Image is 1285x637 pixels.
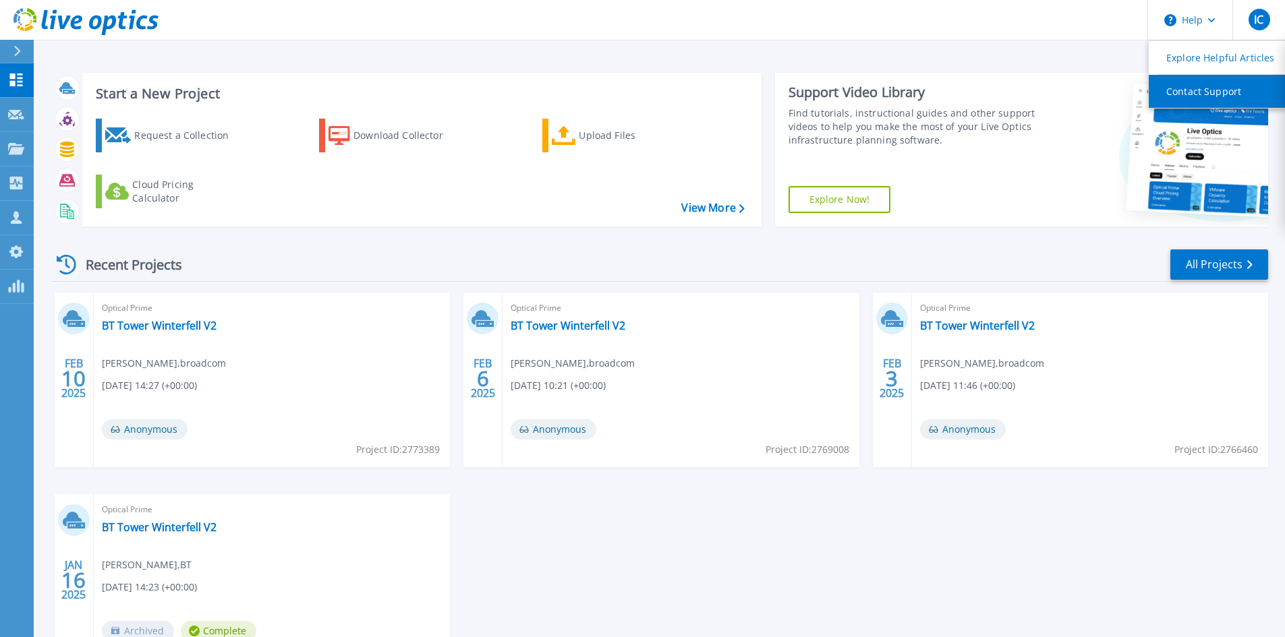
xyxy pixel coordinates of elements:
span: [DATE] 11:46 (+00:00) [920,378,1015,393]
span: [DATE] 10:21 (+00:00) [511,378,606,393]
div: Support Video Library [789,84,1040,101]
span: Anonymous [511,419,596,439]
div: Upload Files [579,122,687,149]
div: FEB 2025 [470,354,496,403]
span: Anonymous [920,419,1006,439]
span: [PERSON_NAME] , broadcom [102,356,226,371]
h3: Start a New Project [96,86,744,101]
span: [PERSON_NAME] , BT [102,557,192,572]
div: Download Collector [353,122,461,149]
span: Optical Prime [102,301,442,315]
span: [PERSON_NAME] , broadcom [920,356,1044,371]
a: BT Tower Winterfell V2 [920,319,1035,332]
span: Optical Prime [511,301,851,315]
span: IC [1254,14,1263,25]
span: [PERSON_NAME] , broadcom [511,356,635,371]
span: 6 [477,373,489,384]
div: Find tutorials, instructional guides and other support videos to help you make the most of your L... [789,107,1040,147]
span: 10 [61,373,86,384]
div: Request a Collection [134,122,242,149]
span: 16 [61,574,86,586]
span: [DATE] 14:23 (+00:00) [102,580,197,595]
a: BT Tower Winterfell V2 [511,319,625,332]
a: BT Tower Winterfell V2 [102,319,217,332]
span: [DATE] 14:27 (+00:00) [102,378,197,393]
span: Project ID: 2769008 [766,442,849,457]
div: FEB 2025 [879,354,905,403]
a: Download Collector [319,119,469,152]
span: 3 [886,373,898,384]
a: BT Tower Winterfell V2 [102,520,217,534]
span: Optical Prime [920,301,1260,315]
a: All Projects [1170,249,1268,280]
span: Optical Prime [102,502,442,517]
a: Request a Collection [96,119,246,152]
span: Project ID: 2766460 [1174,442,1258,457]
span: Project ID: 2773389 [356,442,440,457]
span: Anonymous [102,419,188,439]
a: View More [681,202,744,214]
a: Upload Files [542,119,693,152]
div: JAN 2025 [61,555,86,605]
div: FEB 2025 [61,354,86,403]
div: Recent Projects [52,248,200,281]
a: Explore Now! [789,186,891,213]
div: Cloud Pricing Calculator [132,178,240,205]
a: Cloud Pricing Calculator [96,175,246,208]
